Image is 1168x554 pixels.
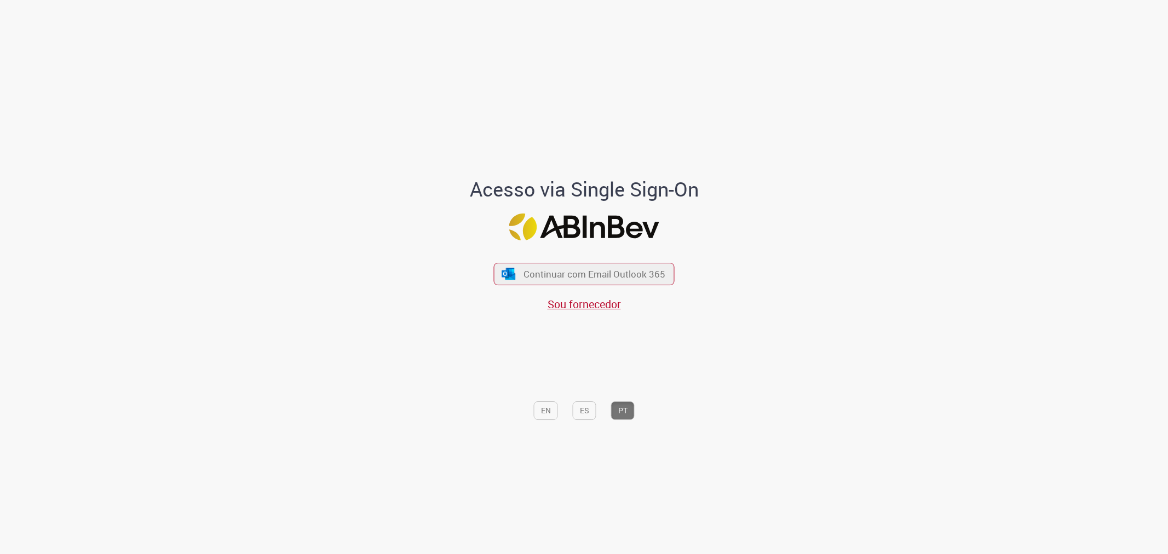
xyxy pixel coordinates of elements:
button: EN [534,401,558,420]
img: ícone Azure/Microsoft 360 [500,268,516,279]
img: Logo ABInBev [509,213,659,240]
span: Continuar com Email Outlook 365 [523,268,665,280]
button: PT [611,401,635,420]
button: ícone Azure/Microsoft 360 Continuar com Email Outlook 365 [494,263,675,285]
h1: Acesso via Single Sign-On [432,178,736,200]
a: Sou fornecedor [548,297,621,311]
button: ES [573,401,596,420]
